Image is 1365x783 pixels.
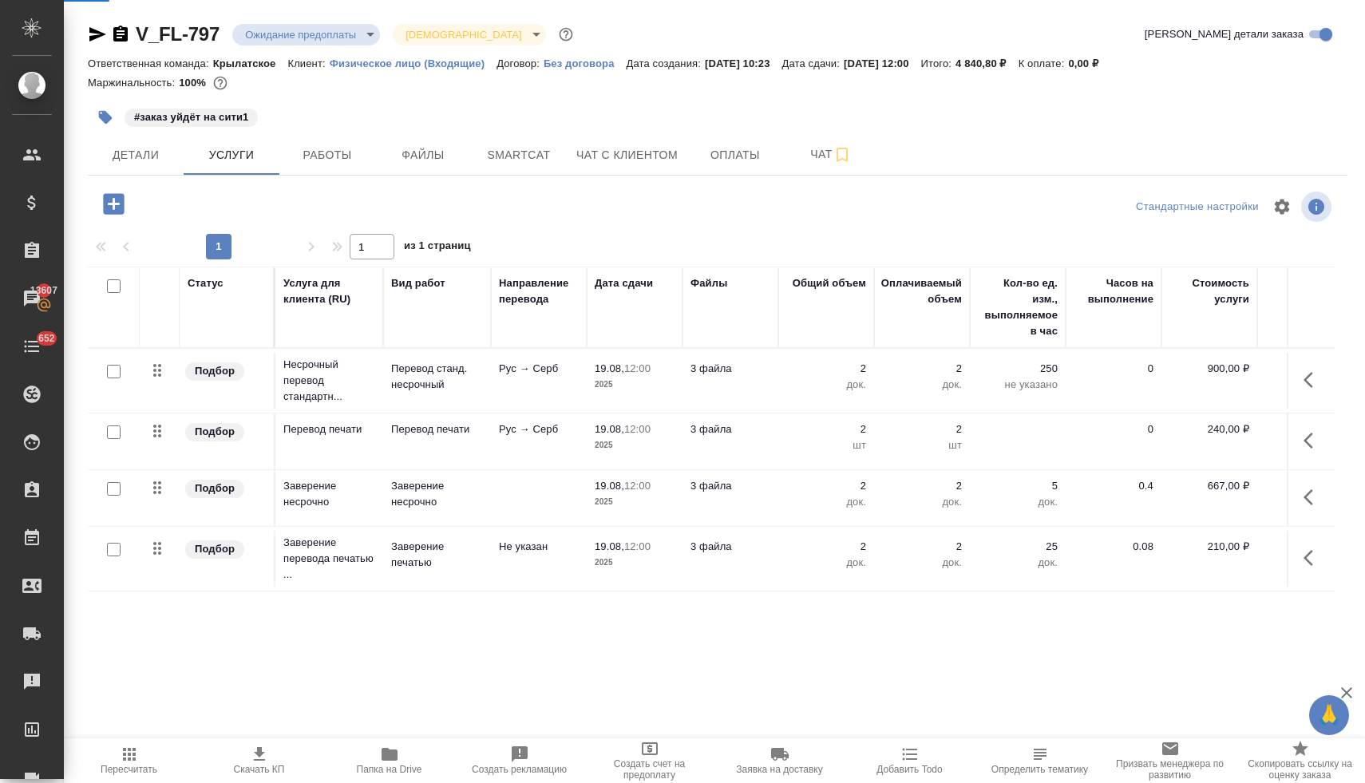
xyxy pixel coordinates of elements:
span: Файлы [385,145,461,165]
p: шт [786,437,866,453]
p: Дата сдачи: [782,57,844,69]
span: Создать рекламацию [472,764,567,775]
span: Определить тематику [991,764,1088,775]
div: Стоимость услуги [1169,275,1249,307]
p: Перевод станд. несрочный [391,361,483,393]
p: 2025 [595,437,675,453]
div: Оплачиваемый объем [881,275,962,307]
span: Добавить Todo [876,764,942,775]
span: Услуги [193,145,270,165]
button: Показать кнопки [1294,421,1332,460]
p: 19.08, [595,423,624,435]
p: 0,00 ₽ [1068,57,1110,69]
p: 2025 [595,555,675,571]
p: 250 [978,361,1058,377]
span: Оплаты [697,145,773,165]
p: Заверение несрочно [391,478,483,510]
p: 2 [882,478,962,494]
p: 2 [882,539,962,555]
button: 0.00 RUB; [210,73,231,93]
button: Показать кнопки [1294,539,1332,577]
svg: Подписаться [833,145,852,164]
span: 🙏 [1316,698,1343,732]
p: 2 [786,421,866,437]
p: 2 [786,361,866,377]
span: Чат [793,144,869,164]
button: Добавить Todo [845,738,975,783]
p: док. [786,494,866,510]
button: Папка на Drive [324,738,454,783]
p: Договор: [497,57,544,69]
div: split button [1132,195,1263,219]
span: Детали [97,145,174,165]
div: Кол-во ед. изм., выполняемое в час [978,275,1058,339]
span: Работы [289,145,366,165]
button: Создать рекламацию [454,738,584,783]
p: Подбор [195,424,235,440]
button: Показать кнопки [1294,361,1332,399]
span: Скопировать ссылку на оценку заказа [1244,758,1355,781]
td: 0 [1066,353,1161,409]
button: Определить тематику [975,738,1105,783]
p: док. [786,377,866,393]
p: 3 файла [690,421,770,437]
button: Скопировать ссылку для ЯМессенджера [88,25,107,44]
button: 🙏 [1309,695,1349,735]
p: К оплате: [1019,57,1069,69]
p: док. [978,494,1058,510]
p: Физическое лицо (Входящие) [330,57,497,69]
p: Не указан [499,539,579,555]
span: из 1 страниц [404,236,471,259]
p: 25 [978,539,1058,555]
button: [DEMOGRAPHIC_DATA] [401,28,526,42]
button: Создать счет на предоплату [584,738,714,783]
p: Ответственная команда: [88,57,213,69]
span: Заявка на доставку [736,764,822,775]
span: Создать счет на предоплату [594,758,705,781]
p: [DATE] 10:23 [705,57,782,69]
p: Заверение несрочно [283,478,375,510]
div: Вид работ [391,275,445,291]
button: Скопировать ссылку [111,25,130,44]
span: 652 [29,330,65,346]
p: 210,00 ₽ [1169,539,1249,555]
p: док. [786,555,866,571]
div: Дата сдачи [595,275,653,291]
p: 2025 [595,377,675,393]
td: 0.08 [1066,531,1161,587]
p: Маржинальность: [88,77,179,89]
p: Заверение печатью [391,539,483,571]
p: 12:00 [624,423,651,435]
p: 0 % [1265,539,1345,555]
p: Итого: [921,57,955,69]
td: 0 [1066,413,1161,469]
p: 12:00 [624,540,651,552]
p: док. [978,555,1058,571]
button: Доп статусы указывают на важность/срочность заказа [556,24,576,45]
p: 0 % [1265,478,1345,494]
button: Добавить услугу [92,188,136,220]
p: 2 [882,361,962,377]
button: Добавить тэг [88,100,123,135]
p: шт [882,437,962,453]
p: Клиент: [287,57,329,69]
p: #заказ уйдёт на сити1 [134,109,248,125]
div: Скидка / наценка [1265,275,1345,307]
span: [PERSON_NAME] детали заказа [1145,26,1304,42]
p: 3 файла [690,361,770,377]
span: Настроить таблицу [1263,188,1301,226]
p: 5 [978,478,1058,494]
div: Ожидание предоплаты [393,24,545,45]
span: заказ уйдёт на сити1 [123,109,259,123]
div: Статус [188,275,224,291]
p: 667,00 ₽ [1169,478,1249,494]
p: док. [882,555,962,571]
span: Smartcat [481,145,557,165]
p: Рус → Серб [499,421,579,437]
button: Скачать КП [194,738,324,783]
p: док. [882,494,962,510]
a: Физическое лицо (Входящие) [330,56,497,69]
a: V_FL-797 [136,23,220,45]
p: 12:00 [624,480,651,492]
p: 0 % [1265,361,1345,377]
